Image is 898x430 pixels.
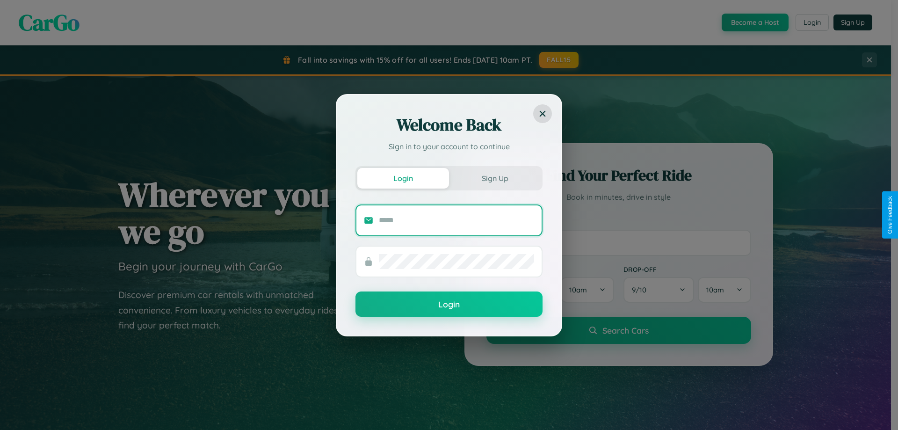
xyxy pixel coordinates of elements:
[355,292,543,317] button: Login
[887,196,893,234] div: Give Feedback
[449,168,541,189] button: Sign Up
[357,168,449,189] button: Login
[355,114,543,136] h2: Welcome Back
[355,141,543,152] p: Sign in to your account to continue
